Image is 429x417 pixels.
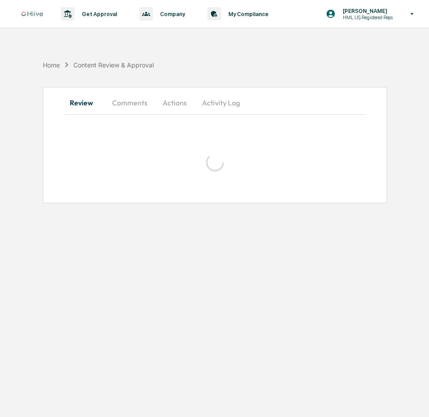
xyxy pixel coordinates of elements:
button: Review [65,92,105,113]
p: HML US Registered Reps [336,14,397,21]
div: Home [43,61,60,69]
div: secondary tabs example [65,92,365,113]
p: My Compliance [221,11,273,17]
button: Actions [155,92,195,113]
div: Content Review & Approval [73,61,154,69]
img: logo [21,12,43,17]
p: Get Approval [75,11,122,17]
button: Comments [105,92,155,113]
button: Activity Log [195,92,247,113]
p: Company [153,11,189,17]
p: [PERSON_NAME] [336,8,397,14]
